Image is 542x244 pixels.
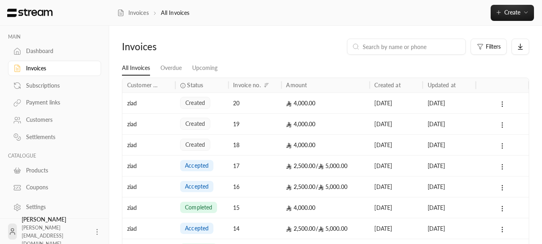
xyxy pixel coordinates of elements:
[374,93,418,113] div: [DATE]
[8,153,101,159] p: CATALOGUE
[26,203,91,211] div: Settings
[26,98,91,107] div: Payment links
[161,9,190,17] p: All Invoices
[127,82,160,88] div: Customer name
[122,40,218,53] div: Invoices
[363,42,461,51] input: Search by name or phone
[8,34,101,40] p: MAIN
[127,197,171,218] div: ziad
[374,114,418,134] div: [DATE]
[122,61,150,76] a: All Invoices
[8,112,101,128] a: Customers
[233,176,276,197] div: 16
[26,166,91,174] div: Products
[26,183,91,191] div: Coupons
[185,162,209,170] span: accepted
[127,156,171,176] div: ziad
[8,61,101,76] a: Invoices
[185,120,205,128] span: created
[374,82,400,88] div: Created at
[286,218,365,239] div: 5,000.00
[127,218,171,239] div: ziad
[8,180,101,195] a: Coupons
[428,114,471,134] div: [DATE]
[8,162,101,178] a: Products
[26,64,91,72] div: Invoices
[286,156,365,176] div: 5,000.00
[8,95,101,111] a: Payment links
[233,218,276,239] div: 14
[286,183,318,190] span: 2,500.00 /
[233,82,260,88] div: Invoice no.
[8,43,101,59] a: Dashboard
[185,99,205,107] span: created
[374,156,418,176] div: [DATE]
[160,61,182,75] a: Overdue
[428,93,471,113] div: [DATE]
[185,203,212,211] span: completed
[428,135,471,155] div: [DATE]
[185,224,209,232] span: accepted
[185,182,209,191] span: accepted
[117,9,149,17] a: Invoices
[117,9,189,17] nav: breadcrumb
[8,129,101,145] a: Settlements
[233,93,276,113] div: 20
[6,8,53,17] img: Logo
[127,114,171,134] div: ziad
[428,218,471,239] div: [DATE]
[428,197,471,218] div: [DATE]
[286,114,365,134] div: 4,000.00
[26,116,91,124] div: Customers
[233,114,276,134] div: 19
[428,156,471,176] div: [DATE]
[374,135,418,155] div: [DATE]
[127,176,171,197] div: ziad
[286,93,365,113] div: 4,000.00
[233,135,276,155] div: 18
[286,225,318,232] span: 2,500.00 /
[286,197,365,218] div: 4,000.00
[374,197,418,218] div: [DATE]
[286,135,365,155] div: 4,000.00
[127,135,171,155] div: ziad
[26,133,91,141] div: Settlements
[192,61,217,75] a: Upcoming
[374,218,418,239] div: [DATE]
[233,197,276,218] div: 15
[26,47,91,55] div: Dashboard
[26,82,91,90] div: Subscriptions
[374,176,418,197] div: [DATE]
[428,176,471,197] div: [DATE]
[8,199,101,215] a: Settings
[286,176,365,197] div: 5,000.00
[471,39,507,55] button: Filters
[491,5,534,21] button: Create
[233,156,276,176] div: 17
[428,82,456,88] div: Updated at
[286,82,307,88] div: Amount
[262,80,271,90] button: Sort
[486,44,501,49] span: Filters
[187,81,203,89] span: Status
[185,141,205,149] span: created
[286,162,318,169] span: 2,500.00 /
[504,9,520,16] span: Create
[127,93,171,113] div: ziad
[8,78,101,93] a: Subscriptions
